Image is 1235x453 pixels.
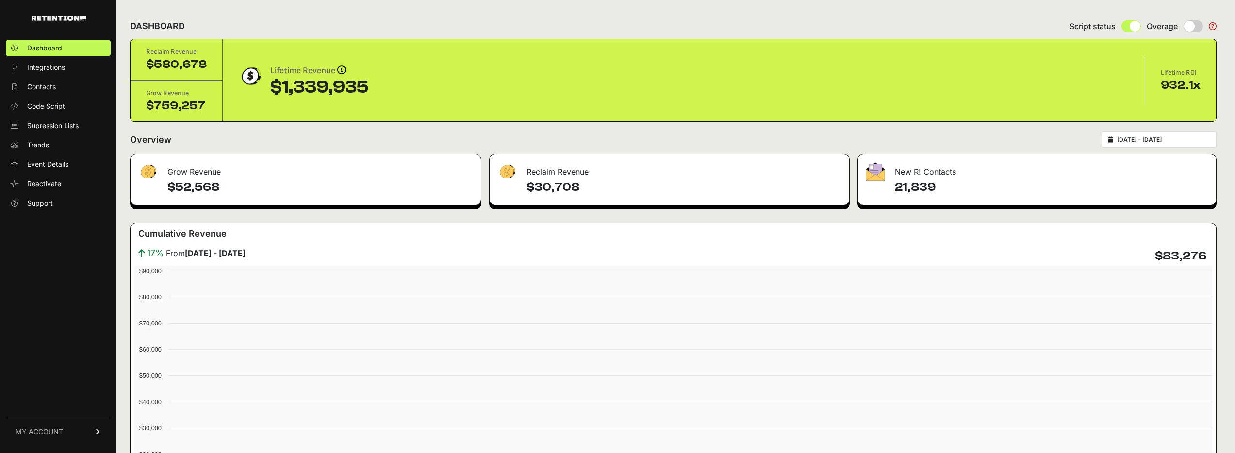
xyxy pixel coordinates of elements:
span: Reactivate [27,179,61,189]
div: New R! Contacts [858,154,1216,183]
text: $50,000 [139,372,162,379]
strong: [DATE] - [DATE] [185,248,246,258]
h4: $83,276 [1155,248,1206,264]
a: Code Script [6,98,111,114]
a: Support [6,195,111,211]
text: $40,000 [139,398,162,405]
text: $30,000 [139,424,162,432]
div: $759,257 [146,98,207,113]
div: Reclaim Revenue [490,154,849,183]
span: Code Script [27,101,65,111]
span: Contacts [27,82,56,92]
a: Contacts [6,79,111,95]
h4: 21,839 [895,179,1208,195]
span: Event Details [27,160,68,169]
h4: $30,708 [527,179,841,195]
h2: Overview [130,133,171,146]
div: Reclaim Revenue [146,47,207,57]
img: Retention.com [32,16,86,21]
span: Dashboard [27,43,62,53]
img: fa-dollar-13500eef13a19c4ab2b9ed9ad552e47b0d9fc28b02b83b90ba0e00f96d6372e9.png [497,162,517,181]
h2: DASHBOARD [130,19,185,33]
text: $70,000 [139,320,162,327]
h3: Cumulative Revenue [138,227,227,241]
div: Grow Revenue [146,88,207,98]
div: 932.1x [1161,78,1201,93]
div: Grow Revenue [131,154,481,183]
text: $80,000 [139,293,162,301]
div: Lifetime Revenue [270,64,369,78]
a: Integrations [6,60,111,75]
a: MY ACCOUNT [6,417,111,446]
img: fa-envelope-19ae18322b30453b285274b1b8af3d052b27d846a4fbe8435d1a52b978f639a2.png [866,162,885,181]
span: Trends [27,140,49,150]
span: 17% [147,246,164,260]
a: Supression Lists [6,118,111,133]
text: $90,000 [139,267,162,275]
img: fa-dollar-13500eef13a19c4ab2b9ed9ad552e47b0d9fc28b02b83b90ba0e00f96d6372e9.png [138,162,158,181]
a: Event Details [6,157,111,172]
span: MY ACCOUNT [16,427,63,437]
span: Support [27,198,53,208]
a: Dashboard [6,40,111,56]
span: Supression Lists [27,121,79,130]
span: Integrations [27,63,65,72]
text: $60,000 [139,346,162,353]
span: Script status [1070,20,1116,32]
a: Reactivate [6,176,111,192]
a: Trends [6,137,111,153]
div: $580,678 [146,57,207,72]
h4: $52,568 [167,179,473,195]
span: From [166,247,246,259]
span: Overage [1147,20,1178,32]
img: dollar-coin-05c43ed7efb7bc0c12610022525b4bbbb207c7efeef5aecc26f025e68dcafac9.png [238,64,263,88]
div: $1,339,935 [270,78,369,97]
div: Lifetime ROI [1161,68,1201,78]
